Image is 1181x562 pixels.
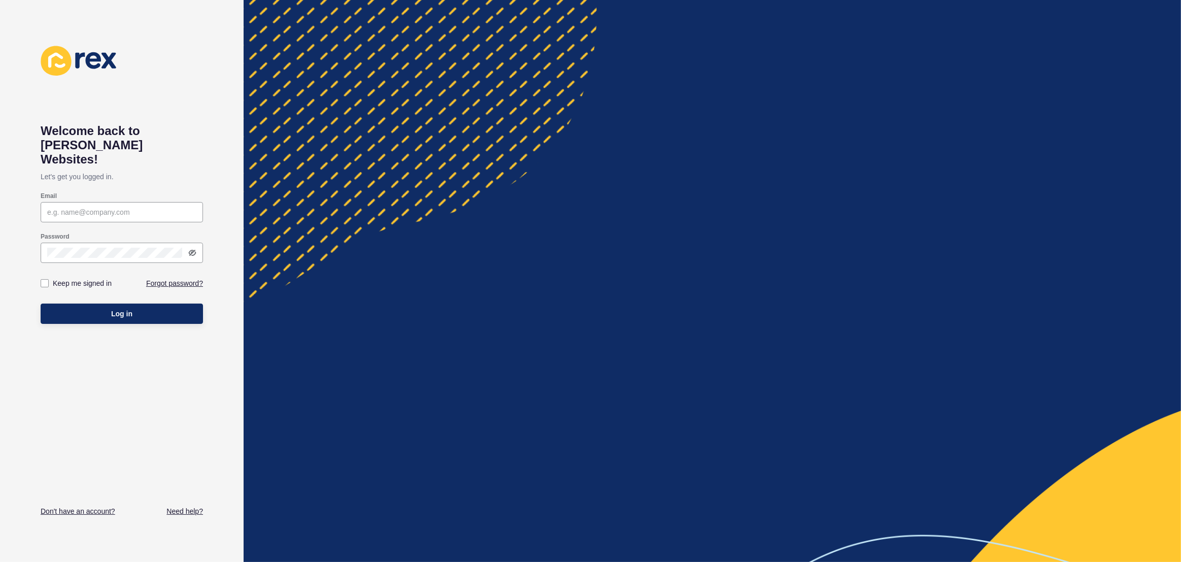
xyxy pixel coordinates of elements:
[41,304,203,324] button: Log in
[41,233,70,241] label: Password
[41,192,57,200] label: Email
[53,278,112,288] label: Keep me signed in
[47,207,196,217] input: e.g. name@company.com
[166,506,203,516] a: Need help?
[41,124,203,167] h1: Welcome back to [PERSON_NAME] Websites!
[41,167,203,187] p: Let's get you logged in.
[41,506,115,516] a: Don't have an account?
[111,309,132,319] span: Log in
[146,278,203,288] a: Forgot password?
